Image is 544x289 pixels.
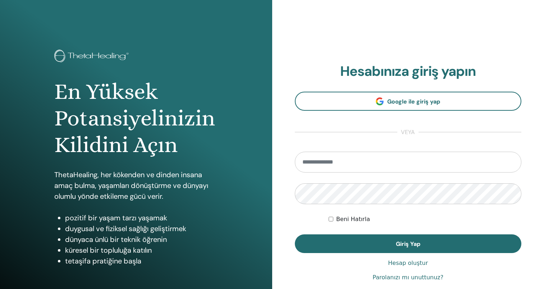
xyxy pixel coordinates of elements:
[388,259,428,267] a: Hesap oluştur
[396,240,420,248] span: Giriş Yap
[65,245,218,256] li: küresel bir topluluğa katılın
[336,215,370,224] label: Beni Hatırla
[295,234,522,253] button: Giriş Yap
[295,63,522,80] h2: Hesabınıza giriş yapın
[397,128,419,137] span: veya
[54,78,218,159] h1: En Yüksek Potansiyelinizin Kilidini Açın
[387,98,440,105] span: Google ile giriş yap
[65,234,218,245] li: dünyaca ünlü bir teknik öğrenin
[295,92,522,111] a: Google ile giriş yap
[65,256,218,266] li: tetaşifa pratiğine başla
[65,223,218,234] li: duygusal ve fiziksel sağlığı geliştirmek
[54,169,218,202] p: ThetaHealing, her kökenden ve dinden insana amaç bulma, yaşamları dönüştürme ve dünyayı olumlu yö...
[372,273,443,282] a: Parolanızı mı unuttunuz?
[329,215,521,224] div: Keep me authenticated indefinitely or until I manually logout
[65,212,218,223] li: pozitif bir yaşam tarzı yaşamak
